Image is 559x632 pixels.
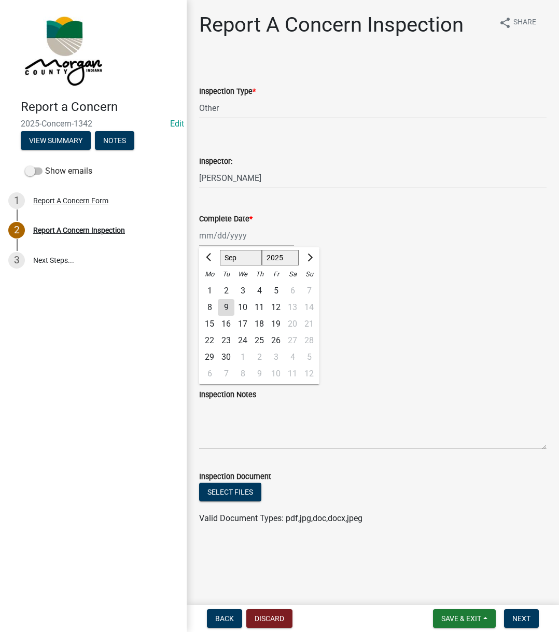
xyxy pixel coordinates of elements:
[251,283,268,299] div: Thursday, September 4, 2025
[251,332,268,349] div: 25
[21,131,91,150] button: View Summary
[215,614,234,623] span: Back
[199,216,253,223] label: Complete Date
[246,609,292,628] button: Discard
[234,349,251,366] div: 1
[199,483,261,501] button: Select files
[251,266,268,283] div: Th
[201,349,218,366] div: 29
[251,316,268,332] div: Thursday, September 18, 2025
[95,137,134,145] wm-modal-confirm: Notes
[512,614,530,623] span: Next
[268,316,284,332] div: Friday, September 19, 2025
[201,283,218,299] div: 1
[8,192,25,209] div: 1
[218,366,234,382] div: 7
[218,316,234,332] div: Tuesday, September 16, 2025
[251,332,268,349] div: Thursday, September 25, 2025
[268,366,284,382] div: 10
[441,614,481,623] span: Save & Exit
[95,131,134,150] button: Notes
[21,11,104,89] img: Morgan County, Indiana
[199,88,256,95] label: Inspection Type
[268,283,284,299] div: Friday, September 5, 2025
[170,119,184,129] a: Edit
[25,165,92,177] label: Show emails
[234,283,251,299] div: 3
[268,299,284,316] div: Friday, September 12, 2025
[268,316,284,332] div: 19
[201,283,218,299] div: Monday, September 1, 2025
[199,225,294,246] input: mm/dd/yyyy
[234,349,251,366] div: Wednesday, October 1, 2025
[251,349,268,366] div: 2
[234,332,251,349] div: 24
[218,283,234,299] div: Tuesday, September 2, 2025
[301,266,317,283] div: Su
[201,266,218,283] div: Mo
[33,227,125,234] div: Report A Concern Inspection
[21,100,178,115] h4: Report a Concern
[218,366,234,382] div: Tuesday, October 7, 2025
[218,349,234,366] div: Tuesday, September 30, 2025
[234,316,251,332] div: Wednesday, September 17, 2025
[218,332,234,349] div: Tuesday, September 23, 2025
[268,349,284,366] div: 3
[33,197,108,204] div: Report A Concern Form
[284,266,301,283] div: Sa
[199,12,464,37] h1: Report A Concern Inspection
[499,17,511,29] i: share
[8,252,25,269] div: 3
[207,609,242,628] button: Back
[491,12,544,33] button: shareShare
[268,299,284,316] div: 12
[234,266,251,283] div: We
[220,250,262,265] select: Select month
[203,249,216,266] button: Previous month
[199,158,232,165] label: Inspector:
[234,316,251,332] div: 17
[433,609,496,628] button: Save & Exit
[199,473,271,481] label: Inspection Document
[199,513,362,523] span: Valid Document Types: pdf,jpg,doc,docx,jpeg
[201,299,218,316] div: Monday, September 8, 2025
[251,366,268,382] div: Thursday, October 9, 2025
[201,349,218,366] div: Monday, September 29, 2025
[251,299,268,316] div: 11
[201,366,218,382] div: Monday, October 6, 2025
[268,266,284,283] div: Fr
[199,391,256,399] label: Inspection Notes
[251,299,268,316] div: Thursday, September 11, 2025
[268,332,284,349] div: 26
[513,17,536,29] span: Share
[218,283,234,299] div: 2
[234,299,251,316] div: Wednesday, September 10, 2025
[268,283,284,299] div: 5
[218,332,234,349] div: 23
[268,366,284,382] div: Friday, October 10, 2025
[234,299,251,316] div: 10
[234,366,251,382] div: 8
[268,332,284,349] div: Friday, September 26, 2025
[218,299,234,316] div: Tuesday, September 9, 2025
[8,222,25,238] div: 2
[201,332,218,349] div: Monday, September 22, 2025
[251,349,268,366] div: Thursday, October 2, 2025
[201,299,218,316] div: 8
[251,316,268,332] div: 18
[201,316,218,332] div: 15
[251,283,268,299] div: 4
[234,366,251,382] div: Wednesday, October 8, 2025
[201,316,218,332] div: Monday, September 15, 2025
[218,316,234,332] div: 16
[21,137,91,145] wm-modal-confirm: Summary
[234,283,251,299] div: Wednesday, September 3, 2025
[262,250,299,265] select: Select year
[201,332,218,349] div: 22
[201,366,218,382] div: 6
[268,349,284,366] div: Friday, October 3, 2025
[170,119,184,129] wm-modal-confirm: Edit Application Number
[251,366,268,382] div: 9
[218,299,234,316] div: 9
[504,609,539,628] button: Next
